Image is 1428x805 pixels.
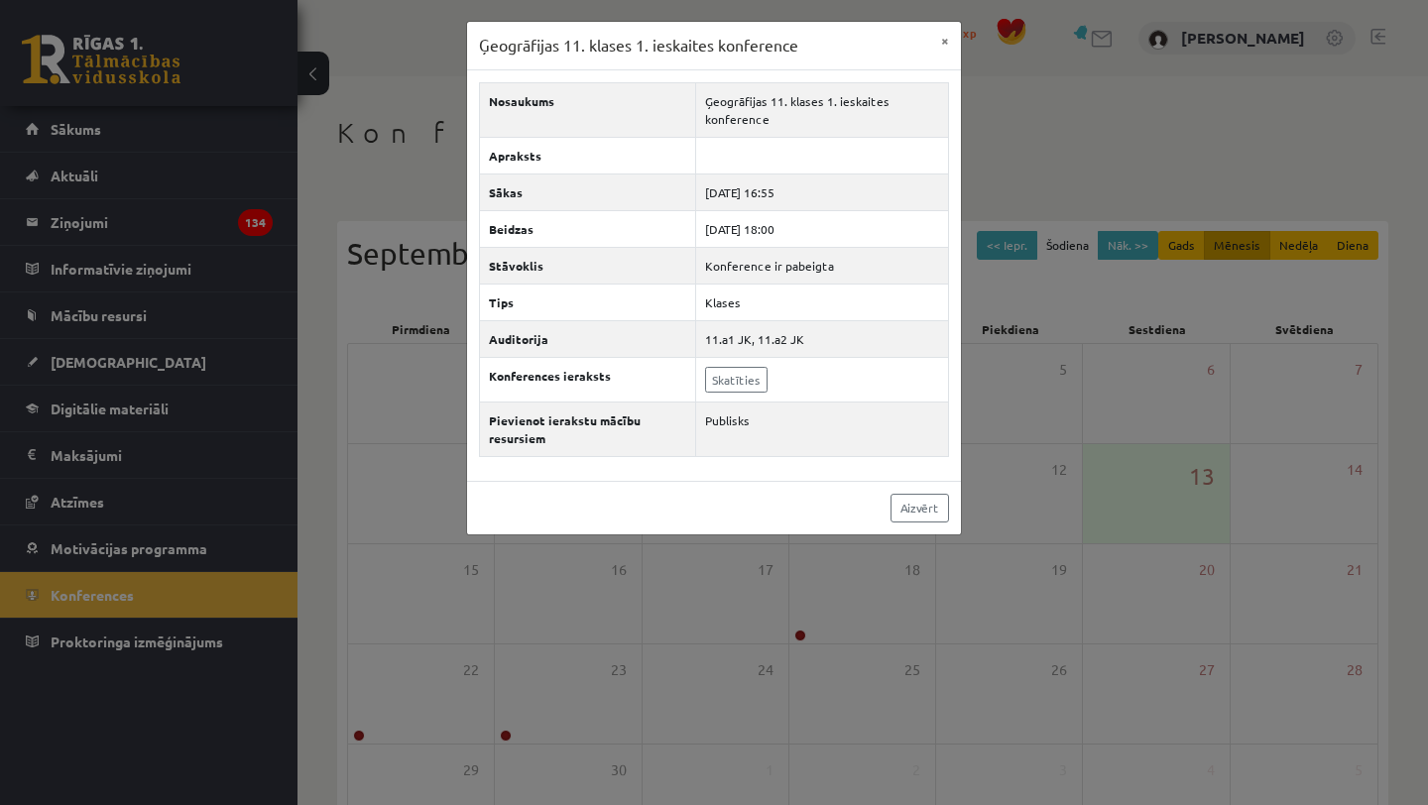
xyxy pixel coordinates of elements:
[480,284,696,320] th: Tips
[891,494,949,522] a: Aizvērt
[696,247,949,284] td: Konference ir pabeigta
[480,247,696,284] th: Stāvoklis
[705,367,768,393] a: Skatīties
[480,357,696,402] th: Konferences ieraksts
[696,173,949,210] td: [DATE] 16:55
[480,320,696,357] th: Auditorija
[696,402,949,456] td: Publisks
[696,320,949,357] td: 11.a1 JK, 11.a2 JK
[696,284,949,320] td: Klases
[929,22,961,59] button: ×
[480,210,696,247] th: Beidzas
[696,82,949,137] td: Ģeogrāfijas 11. klases 1. ieskaites konference
[480,82,696,137] th: Nosaukums
[696,210,949,247] td: [DATE] 18:00
[480,137,696,173] th: Apraksts
[480,402,696,456] th: Pievienot ierakstu mācību resursiem
[479,34,798,57] h3: Ģeogrāfijas 11. klases 1. ieskaites konference
[480,173,696,210] th: Sākas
